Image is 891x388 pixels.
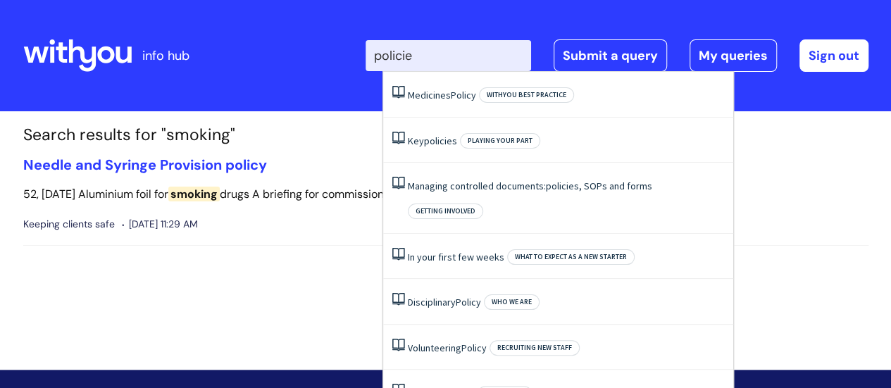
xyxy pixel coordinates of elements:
span: Who we are [484,294,540,310]
span: Policy [461,342,487,354]
p: info hub [142,44,189,67]
a: My queries [690,39,777,72]
a: Keypolicies [408,134,457,147]
span: Keeping clients safe [23,215,115,233]
div: | - [366,39,868,72]
a: Sign out [799,39,868,72]
span: Policy [451,89,476,101]
span: smoking [168,187,220,201]
span: Getting involved [408,204,483,219]
a: Submit a query [554,39,667,72]
a: MedicinesPolicy [408,89,476,101]
span: policies [546,180,579,192]
h1: Search results for "smoking" [23,125,868,145]
span: What to expect as a new starter [507,249,635,265]
a: Managing controlled documents:policies, SOPs and forms [408,180,652,192]
input: Search [366,40,531,71]
a: DisciplinaryPolicy [408,296,481,308]
p: 52, [DATE] Aluminium foil for drugs A briefing for commissioners and [23,184,868,205]
span: [DATE] 11:29 AM [122,215,198,233]
span: policies [424,134,457,147]
span: Policy [456,296,481,308]
span: WithYou best practice [479,87,574,103]
a: In your first few weeks [408,251,504,263]
a: VolunteeringPolicy [408,342,487,354]
span: Recruiting new staff [490,340,580,356]
a: Needle and Syringe Provision policy [23,156,267,174]
span: Playing your part [460,133,540,149]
